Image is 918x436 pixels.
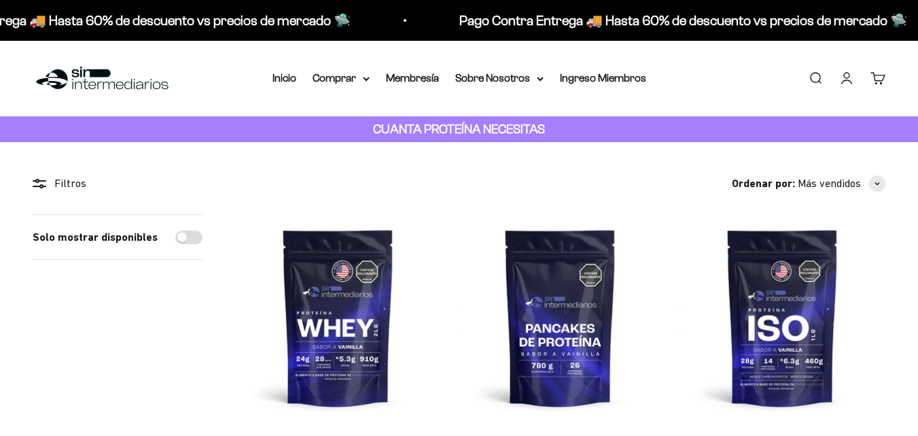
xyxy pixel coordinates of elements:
div: Filtros [33,175,202,192]
span: Ordenar por: [732,175,795,192]
a: Ingreso Miembros [560,72,646,84]
button: Más vendidos [798,175,885,192]
summary: Comprar [313,69,370,87]
p: Pago Contra Entrega 🚚 Hasta 60% de descuento vs precios de mercado 🛸 [455,10,903,31]
a: Inicio [272,72,296,84]
span: Más vendidos [798,175,861,192]
summary: Sobre Nosotros [455,69,544,87]
strong: CUANTA PROTEÍNA NECESITAS [373,122,545,136]
label: Solo mostrar disponibles [33,229,158,246]
a: Membresía [386,72,439,84]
